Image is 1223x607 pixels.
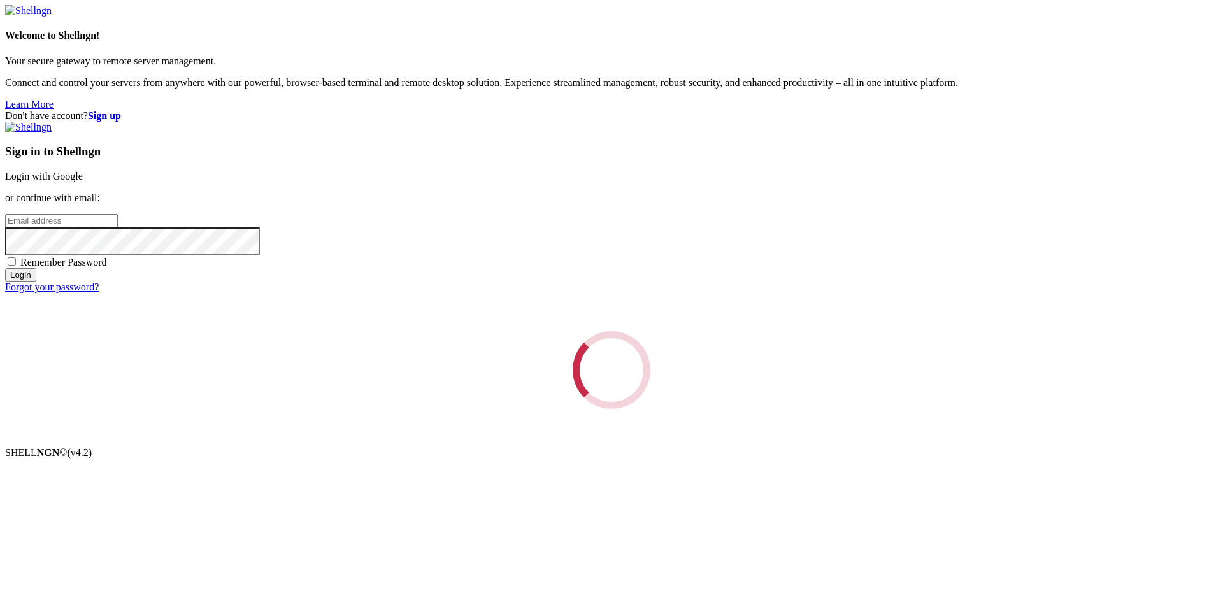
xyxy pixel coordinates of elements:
[5,447,92,458] span: SHELL ©
[5,55,1218,67] p: Your secure gateway to remote server management.
[5,77,1218,89] p: Connect and control your servers from anywhere with our powerful, browser-based terminal and remo...
[68,447,92,458] span: 4.2.0
[5,145,1218,159] h3: Sign in to Shellngn
[5,99,54,110] a: Learn More
[8,257,16,266] input: Remember Password
[88,110,121,121] a: Sign up
[573,331,650,409] div: Loading...
[5,30,1218,41] h4: Welcome to Shellngn!
[5,110,1218,122] div: Don't have account?
[37,447,60,458] b: NGN
[20,257,107,268] span: Remember Password
[5,192,1218,204] p: or continue with email:
[5,122,52,133] img: Shellngn
[5,214,118,227] input: Email address
[5,282,99,292] a: Forgot your password?
[5,5,52,17] img: Shellngn
[5,268,36,282] input: Login
[5,171,83,182] a: Login with Google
